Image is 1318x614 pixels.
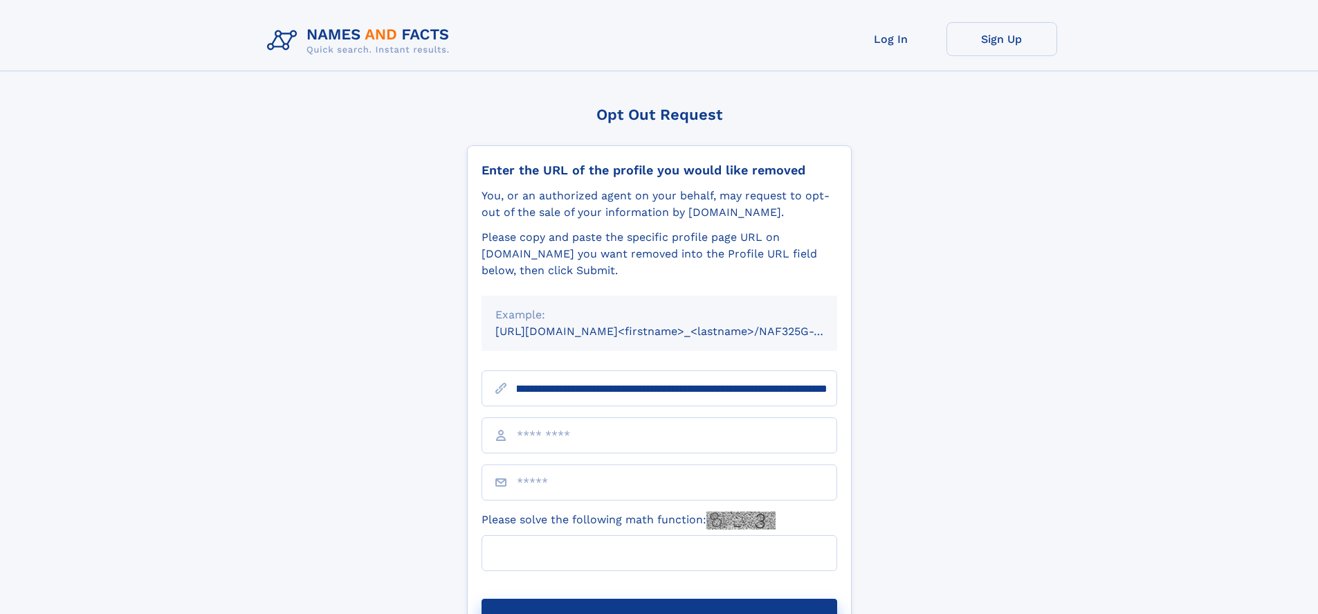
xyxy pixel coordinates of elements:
[495,307,823,323] div: Example:
[467,106,852,123] div: Opt Out Request
[482,188,837,221] div: You, or an authorized agent on your behalf, may request to opt-out of the sale of your informatio...
[482,163,837,178] div: Enter the URL of the profile you would like removed
[482,229,837,279] div: Please copy and paste the specific profile page URL on [DOMAIN_NAME] you want removed into the Pr...
[495,325,863,338] small: [URL][DOMAIN_NAME]<firstname>_<lastname>/NAF325G-xxxxxxxx
[482,512,776,530] label: Please solve the following math function:
[836,22,946,56] a: Log In
[262,22,461,60] img: Logo Names and Facts
[946,22,1057,56] a: Sign Up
